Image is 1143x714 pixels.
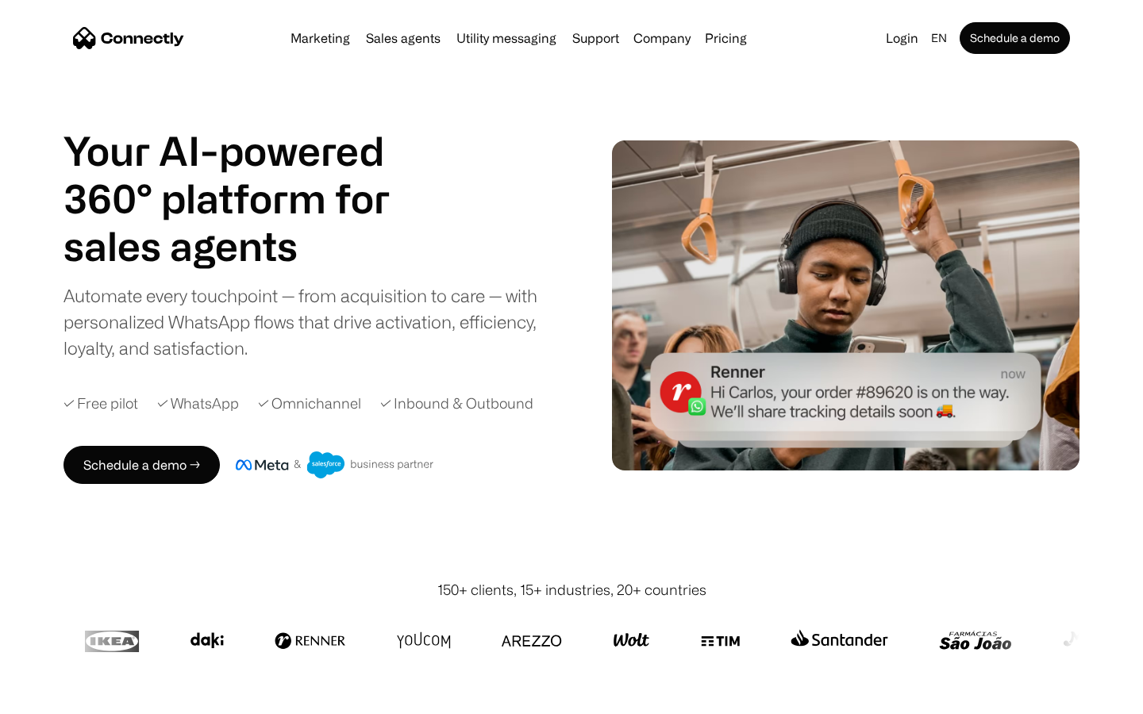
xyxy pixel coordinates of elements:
[236,451,434,478] img: Meta and Salesforce business partner badge.
[925,27,956,49] div: en
[63,127,429,222] h1: Your AI-powered 360° platform for
[63,222,429,270] div: carousel
[63,222,429,270] h1: sales agents
[63,222,429,270] div: 1 of 4
[380,393,533,414] div: ✓ Inbound & Outbound
[931,27,947,49] div: en
[450,32,563,44] a: Utility messaging
[698,32,753,44] a: Pricing
[284,32,356,44] a: Marketing
[960,22,1070,54] a: Schedule a demo
[73,26,184,50] a: home
[879,27,925,49] a: Login
[32,686,95,708] ul: Language list
[360,32,447,44] a: Sales agents
[437,579,706,601] div: 150+ clients, 15+ industries, 20+ countries
[633,27,691,49] div: Company
[63,446,220,484] a: Schedule a demo →
[157,393,239,414] div: ✓ WhatsApp
[16,685,95,708] aside: Language selected: English
[258,393,361,414] div: ✓ Omnichannel
[63,393,138,414] div: ✓ Free pilot
[629,27,695,49] div: Company
[63,282,564,361] div: Automate every touchpoint — from acquisition to care — with personalized WhatsApp flows that driv...
[566,32,625,44] a: Support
